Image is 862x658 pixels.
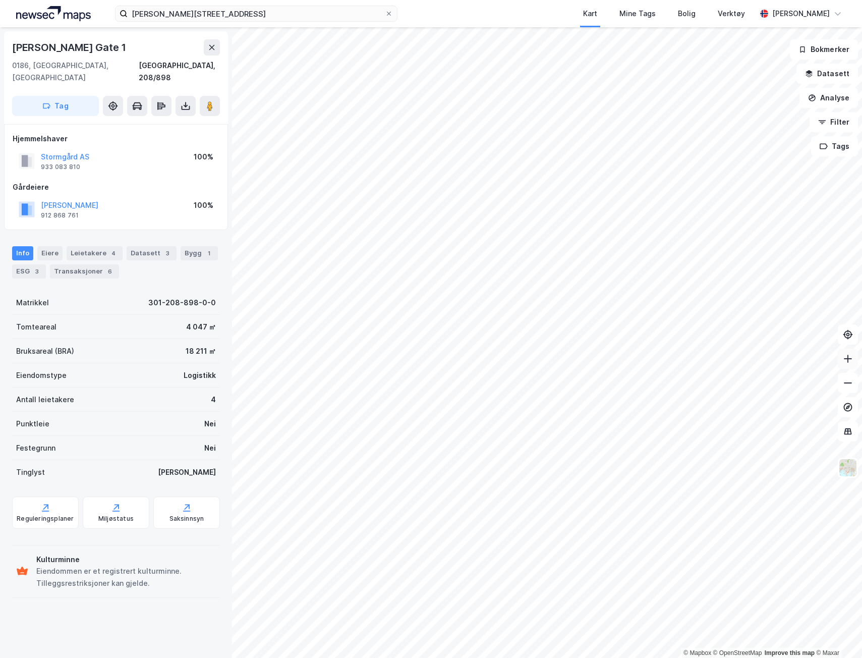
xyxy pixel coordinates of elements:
button: Tags [811,136,858,156]
div: Matrikkel [16,297,49,309]
div: [PERSON_NAME] [158,466,216,478]
div: Bruksareal (BRA) [16,345,74,357]
div: Punktleie [16,418,49,430]
div: [GEOGRAPHIC_DATA], 208/898 [139,60,220,84]
div: Antall leietakere [16,394,74,406]
div: Reguleringsplaner [17,515,74,523]
div: Info [12,246,33,260]
div: 100% [194,151,213,163]
div: Transaksjoner [50,264,119,279]
div: Verktøy [718,8,745,20]
button: Bokmerker [790,39,858,60]
img: Z [838,458,857,477]
img: logo.a4113a55bc3d86da70a041830d287a7e.svg [16,6,91,21]
button: Filter [810,112,858,132]
div: Kart [583,8,597,20]
div: Nei [204,442,216,454]
div: Kulturminne [36,554,216,566]
a: Improve this map [765,649,815,656]
div: 4 [211,394,216,406]
div: 4 [108,248,119,258]
div: Eiendomstype [16,369,67,381]
div: Eiere [37,246,63,260]
div: Gårdeiere [13,181,219,193]
div: Bygg [181,246,218,260]
div: 4 047 ㎡ [186,321,216,333]
div: 0186, [GEOGRAPHIC_DATA], [GEOGRAPHIC_DATA] [12,60,139,84]
div: 301-208-898-0-0 [148,297,216,309]
button: Tag [12,96,99,116]
div: 3 [32,266,42,277]
input: Søk på adresse, matrikkel, gårdeiere, leietakere eller personer [128,6,385,21]
div: Kontrollprogram for chat [812,610,862,658]
div: Eiendommen er et registrert kulturminne. Tilleggsrestriksjoner kan gjelde. [36,565,216,589]
iframe: Chat Widget [812,610,862,658]
div: Datasett [127,246,177,260]
div: [PERSON_NAME] [772,8,830,20]
div: 933 083 810 [41,163,80,171]
div: Leietakere [67,246,123,260]
div: 912 868 761 [41,211,79,220]
button: Analyse [799,88,858,108]
div: Saksinnsyn [169,515,204,523]
div: Tomteareal [16,321,56,333]
button: Datasett [796,64,858,84]
div: 100% [194,199,213,211]
div: 18 211 ㎡ [186,345,216,357]
a: Mapbox [683,649,711,656]
div: 3 [162,248,173,258]
div: Miljøstatus [98,515,134,523]
div: Nei [204,418,216,430]
div: [PERSON_NAME] Gate 1 [12,39,128,56]
div: Bolig [678,8,696,20]
a: OpenStreetMap [713,649,762,656]
div: ESG [12,264,46,279]
div: Hjemmelshaver [13,133,219,145]
div: Festegrunn [16,442,55,454]
div: 6 [105,266,115,277]
div: 1 [204,248,214,258]
div: Tinglyst [16,466,45,478]
div: Logistikk [184,369,216,381]
div: Mine Tags [619,8,656,20]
